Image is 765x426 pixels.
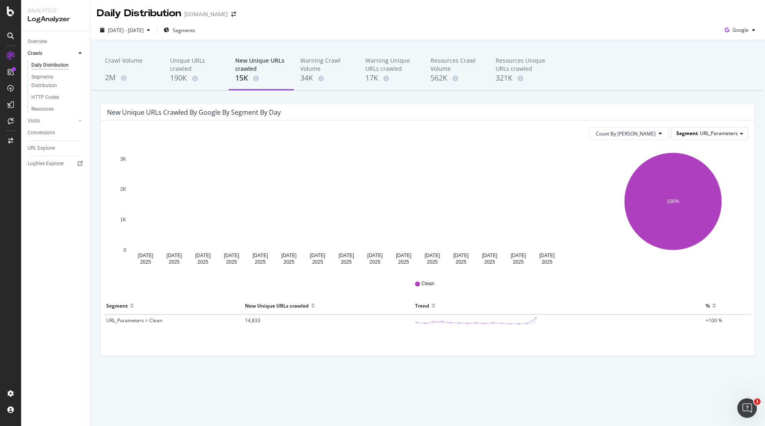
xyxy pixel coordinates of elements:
span: 14,833 [245,317,260,324]
text: 2025 [542,259,553,265]
text: 2025 [369,259,380,265]
text: 2025 [140,259,151,265]
div: 17K [365,73,417,83]
iframe: Intercom live chat [737,398,757,418]
div: 562K [431,73,483,83]
text: [DATE] [195,253,211,258]
text: [DATE] [138,253,153,258]
div: Overview [28,37,47,46]
a: Daily Distribution [31,61,84,70]
div: URL Explorer [28,144,55,153]
div: 190K [170,73,222,83]
text: 2025 [255,259,266,265]
span: URL_Parameters = Clean [106,317,162,324]
a: Crawls [28,49,76,58]
span: Segments [173,27,195,34]
div: Daily Distribution [31,61,69,70]
div: Visits [28,117,40,125]
div: Daily Distribution [97,7,181,20]
div: Crawl Volume [105,57,157,72]
div: % [706,299,710,312]
div: Warning Crawl Volume [300,57,352,73]
a: Overview [28,37,84,46]
text: [DATE] [511,253,526,258]
div: LogAnalyzer [28,15,83,24]
text: 2025 [456,259,467,265]
text: [DATE] [166,253,182,258]
div: Resources Unique URLs crawled [496,57,548,73]
div: Segment [106,299,128,312]
span: +100 % [706,317,722,324]
div: arrow-right-arrow-left [231,11,236,17]
text: [DATE] [310,253,326,258]
a: URL Explorer [28,144,84,153]
div: Conversions [28,129,55,137]
text: 2025 [484,259,495,265]
text: 2025 [197,259,208,265]
div: 2M [105,72,157,83]
text: 100% [667,199,679,204]
svg: A chart. [597,146,749,269]
text: 1K [120,217,126,223]
div: 15K [235,73,287,83]
div: Analytics [28,7,83,15]
svg: A chart. [107,146,585,269]
text: [DATE] [367,253,383,258]
text: [DATE] [253,253,268,258]
div: Segments Distribution [31,73,76,90]
text: 2025 [284,259,295,265]
div: Resources Crawl Volume [431,57,483,73]
span: [DATE] - [DATE] [108,27,144,34]
div: New Unique URLs crawled by google by Segment by Day [107,108,281,116]
text: 0 [123,247,126,253]
span: Count By Day [596,130,656,137]
div: HTTP Codes [31,93,59,102]
span: 1 [754,398,761,405]
div: New Unique URLs crawled [235,57,287,73]
text: [DATE] [453,253,469,258]
span: Clean [422,280,434,287]
a: Conversions [28,129,84,137]
text: 2025 [513,259,524,265]
span: URL_Parameters [700,130,738,137]
button: Google [721,24,758,37]
a: Visits [28,117,76,125]
div: [DOMAIN_NAME] [184,10,228,18]
div: Logfiles Explorer [28,159,64,168]
div: 34K [300,73,352,83]
text: 2K [120,187,126,192]
text: [DATE] [224,253,239,258]
a: Resources [31,105,84,114]
button: [DATE] - [DATE] [97,24,153,37]
text: [DATE] [482,253,497,258]
button: Count By [PERSON_NAME] [589,127,669,140]
text: [DATE] [396,253,411,258]
a: Segments Distribution [31,73,84,90]
button: Segments [160,24,199,37]
text: 2025 [169,259,180,265]
div: 321K [496,73,548,83]
text: 3K [120,156,126,162]
div: Warning Unique URLs crawled [365,57,417,73]
text: 2025 [341,259,352,265]
div: Crawls [28,49,42,58]
text: [DATE] [539,253,555,258]
div: Trend [415,299,429,312]
a: Logfiles Explorer [28,159,84,168]
div: Unique URLs crawled [170,57,222,73]
span: Google [732,26,749,33]
span: Segment [676,130,698,137]
div: Resources [31,105,54,114]
text: 2025 [427,259,438,265]
text: [DATE] [339,253,354,258]
text: 2025 [312,259,323,265]
text: 2025 [226,259,237,265]
text: [DATE] [425,253,440,258]
text: [DATE] [281,253,297,258]
div: New Unique URLs crawled [245,299,309,312]
a: HTTP Codes [31,93,84,102]
text: 2025 [398,259,409,265]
